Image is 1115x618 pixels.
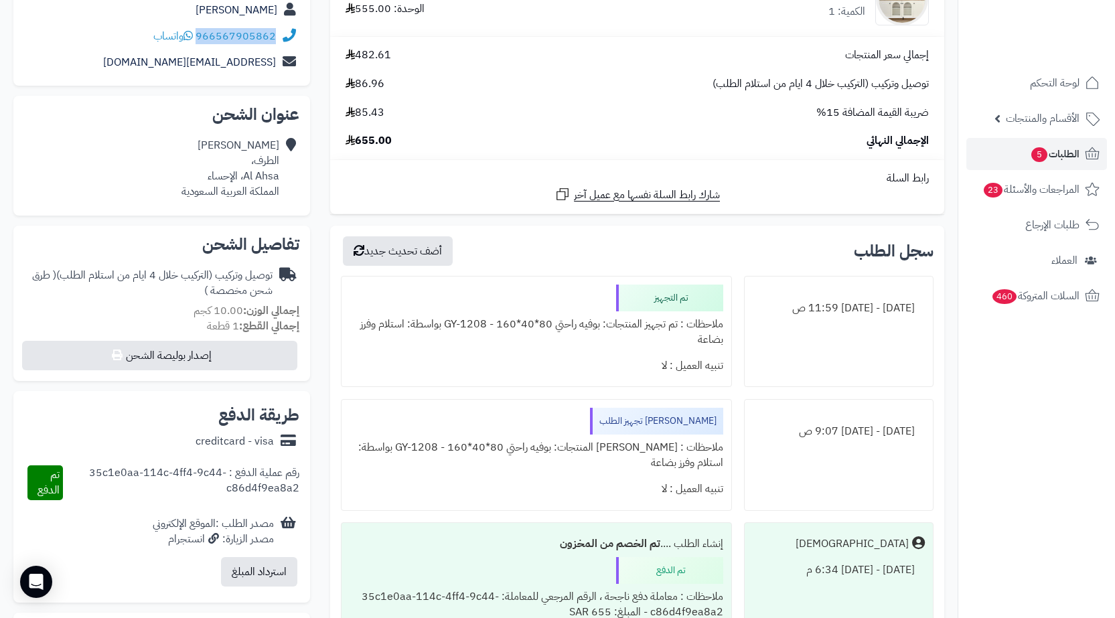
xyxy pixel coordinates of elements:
[991,289,1018,305] span: 460
[753,295,925,321] div: [DATE] - [DATE] 11:59 ص
[350,435,723,476] div: ملاحظات : [PERSON_NAME] المنتجات: بوفيه راحتي 80*40*160 - GY-1208 بواسطة: استلام وفرز بضاعة
[560,536,660,552] b: تم الخصم من المخزون
[153,516,274,547] div: مصدر الطلب :الموقع الإلكتروني
[24,106,299,123] h2: عنوان الشحن
[982,180,1080,199] span: المراجعات والأسئلة
[753,418,925,445] div: [DATE] - [DATE] 9:07 ص
[1024,11,1102,39] img: logo-2.png
[1025,216,1080,234] span: طلبات الإرجاع
[63,465,300,500] div: رقم عملية الدفع : 35c1e0aa-114c-4ff4-9c44-c86d4f9ea8a2
[20,566,52,598] div: Open Intercom Messenger
[590,408,723,435] div: [PERSON_NAME] تجهيز الطلب
[181,138,279,199] div: [PERSON_NAME] الطرف، Al Ahsa، الإحساء المملكة العربية السعودية
[854,243,934,259] h3: سجل الطلب
[218,407,299,423] h2: طريقة الدفع
[845,48,929,63] span: إجمالي سعر المنتجات
[343,236,453,266] button: أضف تحديث جديد
[1006,109,1080,128] span: الأقسام والمنتجات
[196,28,276,44] a: 966567905862
[574,187,720,203] span: شارك رابط السلة نفسها مع عميل آخر
[22,341,297,370] button: إصدار بوليصة الشحن
[966,173,1107,206] a: المراجعات والأسئلة23
[32,267,273,299] span: ( طرق شحن مخصصة )
[554,186,720,203] a: شارك رابط السلة نفسها مع عميل آخر
[616,557,723,584] div: تم الدفع
[796,536,909,552] div: [DEMOGRAPHIC_DATA]
[196,434,274,449] div: creditcard - visa
[346,48,391,63] span: 482.61
[966,244,1107,277] a: العملاء
[350,531,723,557] div: إنشاء الطلب ....
[38,467,60,498] span: تم الدفع
[243,303,299,319] strong: إجمالي الوزن:
[153,28,193,44] a: واتساب
[346,1,425,17] div: الوحدة: 555.00
[196,2,277,18] a: [PERSON_NAME]
[350,476,723,502] div: تنبيه العميل : لا
[966,138,1107,170] a: الطلبات5
[153,532,274,547] div: مصدر الزيارة: انستجرام
[966,67,1107,99] a: لوحة التحكم
[239,318,299,334] strong: إجمالي القطع:
[24,236,299,252] h2: تفاصيل الشحن
[1031,147,1048,163] span: 5
[336,171,939,186] div: رابط السلة
[966,209,1107,241] a: طلبات الإرجاع
[1030,74,1080,92] span: لوحة التحكم
[350,353,723,379] div: تنبيه العميل : لا
[350,311,723,353] div: ملاحظات : تم تجهيز المنتجات: بوفيه راحتي 80*40*160 - GY-1208 بواسطة: استلام وفرز بضاعة
[103,54,276,70] a: [EMAIL_ADDRESS][DOMAIN_NAME]
[867,133,929,149] span: الإجمالي النهائي
[194,303,299,319] small: 10.00 كجم
[346,76,384,92] span: 86.96
[753,557,925,583] div: [DATE] - [DATE] 6:34 م
[828,4,865,19] div: الكمية: 1
[616,285,723,311] div: تم التجهيز
[1051,251,1077,270] span: العملاء
[966,280,1107,312] a: السلات المتروكة460
[346,133,392,149] span: 655.00
[346,105,384,121] span: 85.43
[207,318,299,334] small: 1 قطعة
[24,268,273,299] div: توصيل وتركيب (التركيب خلال 4 ايام من استلام الطلب)
[1030,145,1080,163] span: الطلبات
[991,287,1080,305] span: السلات المتروكة
[983,182,1004,198] span: 23
[713,76,929,92] span: توصيل وتركيب (التركيب خلال 4 ايام من استلام الطلب)
[221,557,297,587] button: استرداد المبلغ
[816,105,929,121] span: ضريبة القيمة المضافة 15%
